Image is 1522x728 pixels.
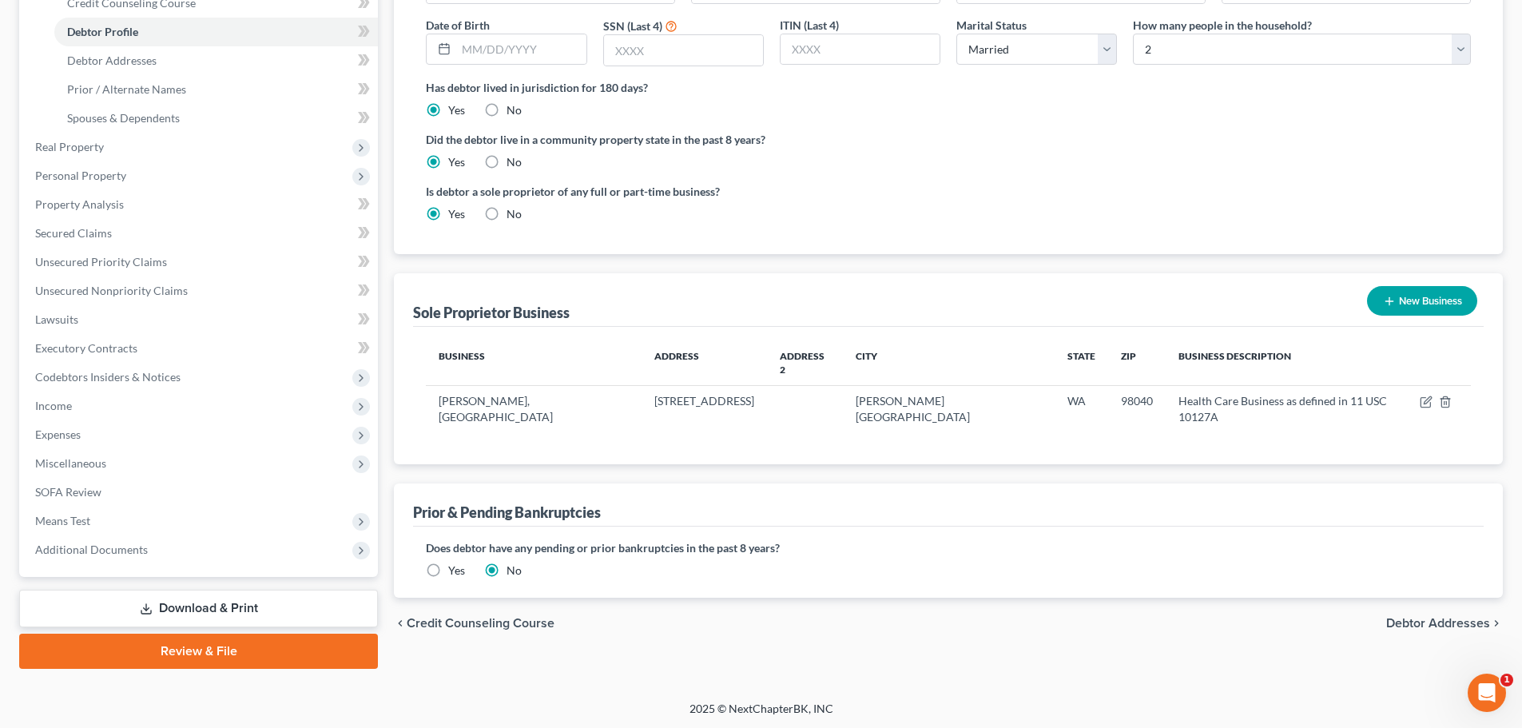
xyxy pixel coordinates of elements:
[54,104,378,133] a: Spouses & Dependents
[426,17,490,34] label: Date of Birth
[1500,674,1513,686] span: 1
[54,46,378,75] a: Debtor Addresses
[67,25,138,38] span: Debtor Profile
[19,590,378,627] a: Download & Print
[394,617,554,630] button: chevron_left Credit Counseling Course
[54,75,378,104] a: Prior / Alternate Names
[1367,286,1477,316] button: New Business
[1133,17,1312,34] label: How many people in the household?
[1386,617,1503,630] button: Debtor Addresses chevron_right
[35,341,137,355] span: Executory Contracts
[448,154,465,170] label: Yes
[507,563,522,579] label: No
[22,190,378,219] a: Property Analysis
[54,18,378,46] a: Debtor Profile
[1166,386,1407,432] td: Health Care Business as defined in 11 USC 10127A
[603,18,662,34] label: SSN (Last 4)
[35,169,126,182] span: Personal Property
[35,370,181,384] span: Codebtors Insiders & Notices
[1386,617,1490,630] span: Debtor Addresses
[35,140,104,153] span: Real Property
[22,478,378,507] a: SOFA Review
[780,17,839,34] label: ITIN (Last 4)
[407,617,554,630] span: Credit Counseling Course
[67,111,180,125] span: Spouses & Dependents
[507,206,522,222] label: No
[843,340,1055,386] th: City
[426,183,940,200] label: Is debtor a sole proprietor of any full or part-time business?
[35,255,167,269] span: Unsecured Priority Claims
[1108,386,1166,432] td: 98040
[956,17,1027,34] label: Marital Status
[35,543,148,556] span: Additional Documents
[35,456,106,470] span: Miscellaneous
[22,334,378,363] a: Executory Contracts
[19,634,378,669] a: Review & File
[426,131,1471,148] label: Did the debtor live in a community property state in the past 8 years?
[843,386,1055,432] td: [PERSON_NAME][GEOGRAPHIC_DATA]
[448,563,465,579] label: Yes
[35,197,124,211] span: Property Analysis
[781,34,940,65] input: XXXX
[1055,386,1108,432] td: WA
[413,503,601,522] div: Prior & Pending Bankruptcies
[448,206,465,222] label: Yes
[1108,340,1166,386] th: Zip
[1490,617,1503,630] i: chevron_right
[22,248,378,276] a: Unsecured Priority Claims
[456,34,586,65] input: MM/DD/YYYY
[67,54,157,67] span: Debtor Addresses
[22,219,378,248] a: Secured Claims
[1468,674,1506,712] iframe: Intercom live chat
[507,154,522,170] label: No
[394,617,407,630] i: chevron_left
[604,35,763,66] input: XXXX
[1055,340,1108,386] th: State
[426,386,642,432] td: [PERSON_NAME], [GEOGRAPHIC_DATA]
[35,514,90,527] span: Means Test
[426,79,1471,96] label: Has debtor lived in jurisdiction for 180 days?
[642,340,767,386] th: Address
[35,312,78,326] span: Lawsuits
[35,428,81,441] span: Expenses
[448,102,465,118] label: Yes
[35,226,112,240] span: Secured Claims
[767,340,843,386] th: Address 2
[642,386,767,432] td: [STREET_ADDRESS]
[1166,340,1407,386] th: Business Description
[413,303,570,322] div: Sole Proprietor Business
[426,340,642,386] th: Business
[35,284,188,297] span: Unsecured Nonpriority Claims
[22,305,378,334] a: Lawsuits
[35,485,101,499] span: SOFA Review
[507,102,522,118] label: No
[426,539,1471,556] label: Does debtor have any pending or prior bankruptcies in the past 8 years?
[67,82,186,96] span: Prior / Alternate Names
[22,276,378,305] a: Unsecured Nonpriority Claims
[35,399,72,412] span: Income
